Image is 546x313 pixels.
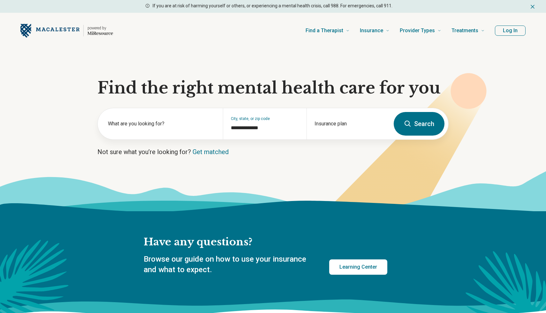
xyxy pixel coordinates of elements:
h1: Find the right mental health care for you [97,78,449,98]
h2: Have any questions? [144,235,387,249]
p: powered by [87,26,113,31]
span: Insurance [360,26,383,35]
a: Learning Center [329,259,387,275]
a: Get matched [193,148,229,156]
p: Browse our guide on how to use your insurance and what to expect. [144,254,314,275]
a: Insurance [360,18,390,43]
p: Not sure what you’re looking for? [97,147,449,156]
a: Provider Types [400,18,441,43]
button: Search [394,112,444,136]
label: What are you looking for? [108,120,215,128]
span: Find a Therapist [306,26,343,35]
a: Home page [20,20,113,41]
span: Treatments [451,26,478,35]
p: If you are at risk of harming yourself or others, or experiencing a mental health crisis, call 98... [153,3,392,9]
button: Dismiss [529,3,536,10]
button: Log In [495,26,526,36]
a: Find a Therapist [306,18,350,43]
span: Provider Types [400,26,435,35]
a: Treatments [451,18,485,43]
